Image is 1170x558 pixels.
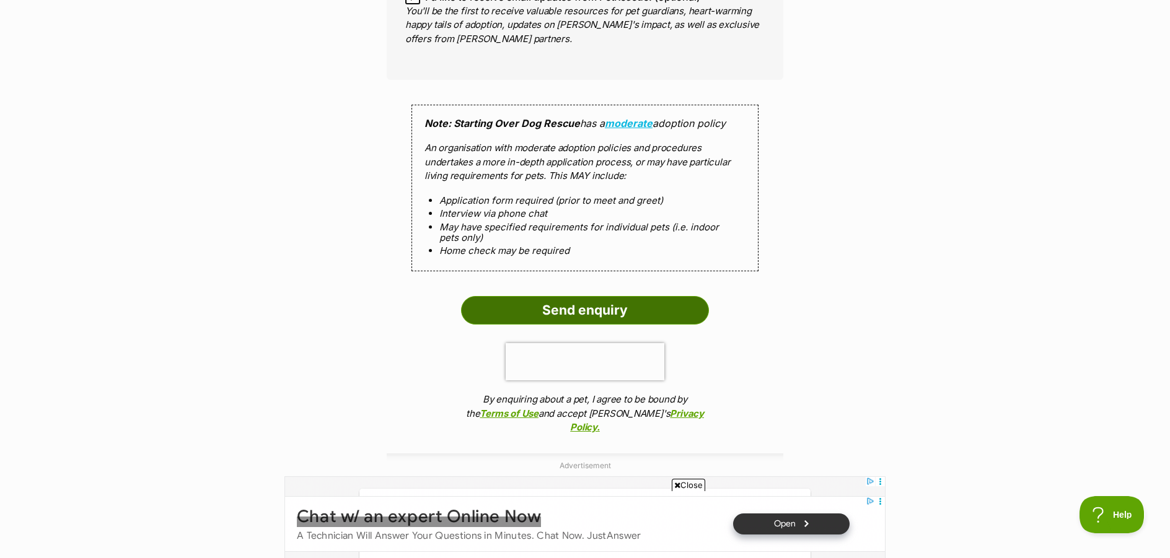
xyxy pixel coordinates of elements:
iframe: reCAPTCHA [506,343,664,380]
li: Application form required (prior to meet and greet) [439,195,731,206]
li: Home check may be required [439,245,731,256]
a: Privacy Policy. [570,408,704,434]
p: An organisation with moderate adoption policies and procedures undertakes a more in-depth applica... [424,141,746,183]
a: moderate [605,117,653,129]
a: Terms of Use [480,408,538,419]
li: May have specified requirements for individual pets (i.e. indoor pets only) [439,222,731,243]
p: By enquiring about a pet, I agree to be bound by the and accept [PERSON_NAME]'s [461,393,709,435]
p: You'll be the first to receive valuable resources for pet guardians, heart-warming happy tails of... [405,4,765,46]
iframe: Help Scout Beacon - Open [1080,496,1145,533]
span: Close [672,479,705,491]
li: Interview via phone chat [439,208,731,219]
strong: Note: Starting Over Dog Rescue [424,117,580,129]
iframe: Advertisement [284,496,886,552]
input: Send enquiry [461,296,709,325]
div: has a adoption policy [411,105,759,271]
